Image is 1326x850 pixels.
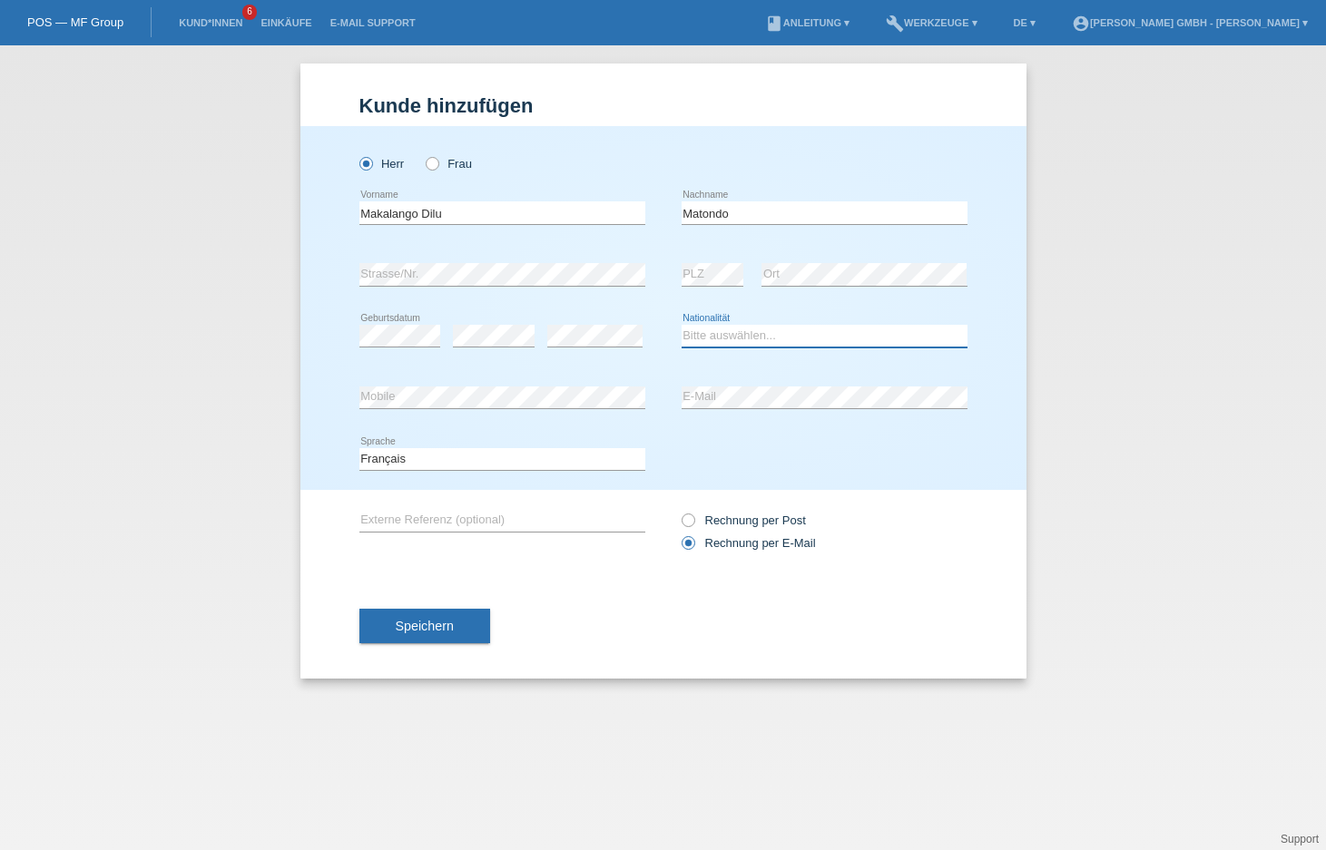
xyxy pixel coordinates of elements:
label: Herr [359,157,405,171]
a: account_circle[PERSON_NAME] GmbH - [PERSON_NAME] ▾ [1063,17,1317,28]
label: Frau [426,157,472,171]
a: buildWerkzeuge ▾ [877,17,987,28]
a: DE ▾ [1005,17,1045,28]
input: Frau [426,157,437,169]
i: book [765,15,783,33]
a: bookAnleitung ▾ [756,17,859,28]
i: account_circle [1072,15,1090,33]
button: Speichern [359,609,490,643]
i: build [886,15,904,33]
span: Speichern [396,619,454,633]
span: 6 [242,5,257,20]
input: Rechnung per E-Mail [682,536,693,559]
a: E-Mail Support [321,17,425,28]
input: Herr [359,157,371,169]
h1: Kunde hinzufügen [359,94,967,117]
a: Kund*innen [170,17,251,28]
a: Einkäufe [251,17,320,28]
a: POS — MF Group [27,15,123,29]
input: Rechnung per Post [682,513,693,536]
label: Rechnung per E-Mail [682,536,816,550]
label: Rechnung per Post [682,513,806,527]
a: Support [1281,833,1319,845]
